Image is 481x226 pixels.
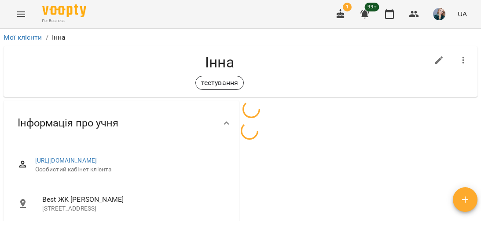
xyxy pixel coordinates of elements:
[201,78,238,88] p: тестування
[35,165,225,174] span: Особистий кабінет клієнта
[42,204,225,213] p: [STREET_ADDRESS]
[365,3,379,11] span: 99+
[11,4,32,25] button: Menu
[195,76,244,90] div: тестування
[433,8,445,20] img: f478de67e57239878430fd83bbb33d9f.jpeg
[42,18,86,24] span: For Business
[11,53,429,71] h4: Інна
[46,32,48,43] li: /
[42,4,86,17] img: Voopty Logo
[52,32,66,43] p: Інна
[4,32,477,43] nav: breadcrumb
[458,9,467,19] span: UA
[42,194,225,205] span: Best ЖК [PERSON_NAME]
[454,6,470,22] button: UA
[4,100,239,146] div: Інформація про учня
[18,116,118,130] span: Інформація про учня
[343,3,352,11] span: 1
[4,33,42,41] a: Мої клієнти
[35,157,97,164] a: [URL][DOMAIN_NAME]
